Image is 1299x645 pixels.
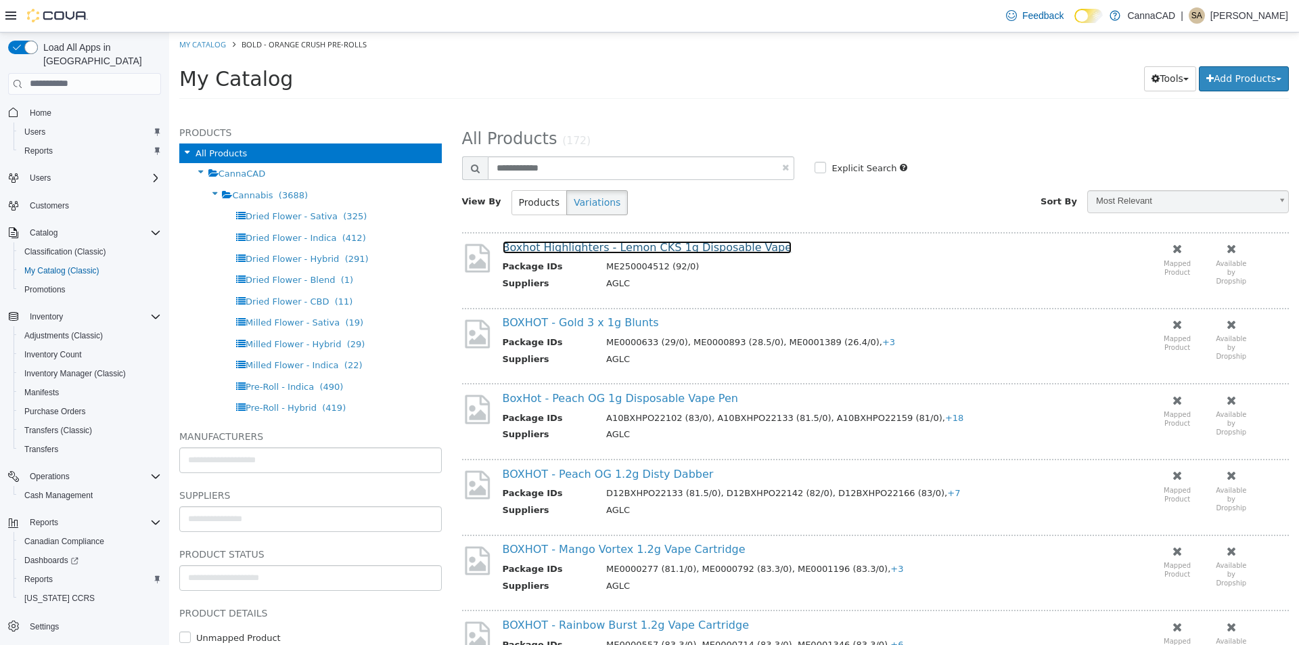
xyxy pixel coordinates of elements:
button: Home [3,103,166,123]
a: Cash Management [19,487,98,504]
span: Customers [24,197,161,214]
button: Products [342,158,398,183]
small: Available by Dropship [1047,529,1077,554]
span: Transfers [19,441,161,458]
a: Dashboards [19,552,84,569]
span: Adjustments (Classic) [24,330,103,341]
h5: Product Status [10,514,273,530]
span: Pre-Roll - Indica [76,349,145,359]
span: Transfers [24,444,58,455]
button: Reports [14,141,166,160]
span: Settings [24,617,161,634]
th: Package IDs [334,227,428,244]
span: Most Relevant [919,158,1101,179]
img: missing-image.png [293,436,323,469]
span: +3 [721,531,734,541]
span: My Catalog (Classic) [24,265,99,276]
a: My Catalog (Classic) [19,263,105,279]
h5: Manufacturers [10,396,273,412]
th: Suppliers [334,547,428,564]
td: ME250004512 (92/0) [427,227,896,244]
span: Dried Flower - CBD [76,264,160,274]
td: AGLC [427,395,896,412]
span: Purchase Orders [19,403,161,420]
th: Package IDs [334,379,428,396]
small: Mapped Product [995,227,1022,244]
h5: Product Details [10,573,273,589]
button: Users [3,169,166,187]
span: Users [24,170,161,186]
span: (291) [176,221,200,231]
label: Explicit Search [659,129,727,143]
span: +7 [778,455,791,466]
span: (11) [166,264,184,274]
span: View By [293,164,332,174]
a: Settings [24,619,64,635]
td: AGLC [427,320,896,337]
small: Mapped Product [995,605,1022,621]
small: Mapped Product [995,378,1022,395]
div: Sam A. [1189,7,1205,24]
button: Promotions [14,280,166,299]
span: Catalog [30,227,58,238]
button: Users [24,170,56,186]
span: Purchase Orders [24,406,86,417]
span: Catalog [24,225,161,241]
button: [US_STATE] CCRS [14,589,166,608]
img: missing-image.png [293,587,323,620]
span: +6 [721,607,734,617]
button: Transfers [14,440,166,459]
h5: Products [10,92,273,108]
button: Classification (Classic) [14,242,166,261]
span: D12BXHPO22133 (81.5/0), D12BXHPO22142 (82/0), D12BXHPO22166 (83/0), [437,455,791,466]
span: Manifests [19,384,161,401]
span: (22) [175,328,193,338]
span: Inventory [24,309,161,325]
small: Mapped Product [995,303,1022,319]
span: Dried Flower - Blend [76,242,166,252]
button: Catalog [24,225,63,241]
button: Cash Management [14,486,166,505]
a: Inventory Manager (Classic) [19,365,131,382]
span: Operations [30,471,70,482]
button: Catalog [3,223,166,242]
a: Inventory Count [19,347,87,363]
span: My Catalog (Classic) [19,263,161,279]
span: ME0000557 (83.3/0), ME0000714 (83.3/0), ME0001346 (83.3/0), [437,607,734,617]
th: Package IDs [334,454,428,471]
span: All Products [293,97,388,116]
span: [US_STATE] CCRS [24,593,95,604]
img: missing-image.png [293,360,323,393]
span: Cannabis [63,158,104,168]
button: Inventory [3,307,166,326]
button: Variations [397,158,459,183]
th: Package IDs [334,530,428,547]
span: +3 [713,305,726,315]
span: Inventory Count [19,347,161,363]
span: Inventory [30,311,63,322]
span: My Catalog [10,35,124,58]
span: (1) [172,242,184,252]
span: (419) [153,370,177,380]
button: Transfers (Classic) [14,421,166,440]
span: Home [24,104,161,121]
button: Manifests [14,383,166,402]
span: Operations [24,468,161,485]
button: Settings [3,616,166,636]
span: Promotions [19,282,161,298]
a: BOXHOT - Rainbow Burst 1.2g Vape Cartridge [334,586,580,599]
a: Transfers [19,441,64,458]
button: Tools [975,34,1027,59]
small: Available by Dropship [1047,303,1077,328]
p: [PERSON_NAME] [1210,7,1288,24]
a: Customers [24,198,74,214]
span: Cash Management [19,487,161,504]
p: CannaCAD [1127,7,1175,24]
a: Most Relevant [918,158,1120,181]
span: (3688) [110,158,139,168]
button: Inventory Manager (Classic) [14,364,166,383]
button: Customers [3,196,166,215]
button: Purchase Orders [14,402,166,421]
small: Mapped Product [995,529,1022,546]
button: Canadian Compliance [14,532,166,551]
